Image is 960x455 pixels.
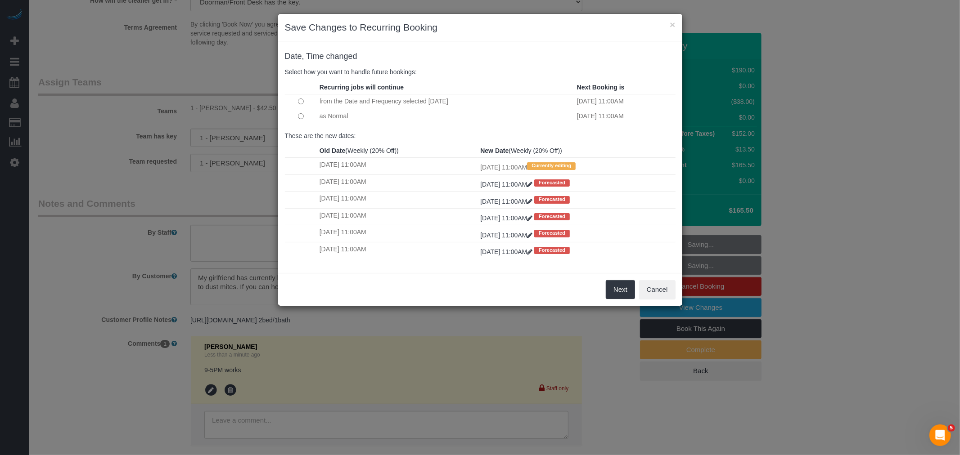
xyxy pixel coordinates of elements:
iframe: Intercom live chat [929,424,951,446]
td: [DATE] 11:00AM [317,192,478,208]
td: [DATE] 11:00AM [575,94,676,109]
td: [DATE] 11:00AM [317,242,478,259]
td: [DATE] 11:00AM [317,225,478,242]
span: Forecasted [534,230,570,237]
td: [DATE] 11:00AM [478,158,675,174]
h3: Save Changes to Recurring Booking [285,21,676,34]
span: Forecasted [534,179,570,187]
a: [DATE] 11:00AM [480,214,534,222]
span: Currently editing [527,162,576,170]
span: Date, Time [285,52,324,61]
h4: changed [285,52,676,61]
td: from the Date and Frequency selected [DATE] [317,94,575,109]
button: × [670,20,675,29]
button: Cancel [639,280,676,299]
a: [DATE] 11:00AM [480,181,534,188]
span: 5 [948,424,955,432]
th: (Weekly (20% Off)) [317,144,478,158]
a: [DATE] 11:00AM [480,198,534,205]
td: [DATE] 11:00AM [575,109,676,123]
p: Select how you want to handle future bookings: [285,67,676,76]
span: Forecasted [534,213,570,220]
a: [DATE] 11:00AM [480,232,534,239]
td: [DATE] 11:00AM [317,158,478,174]
td: as Normal [317,109,575,123]
button: Next [606,280,635,299]
span: Forecasted [534,196,570,203]
strong: Old Date [320,147,346,154]
td: [DATE] 11:00AM [317,208,478,225]
strong: Recurring jobs will continue [320,84,404,91]
span: Forecasted [534,247,570,254]
p: These are the new dates: [285,131,676,140]
strong: New Date [480,147,509,154]
td: [DATE] 11:00AM [317,174,478,191]
th: (Weekly (20% Off)) [478,144,675,158]
strong: Next Booking is [577,84,625,91]
a: [DATE] 11:00AM [480,248,534,255]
